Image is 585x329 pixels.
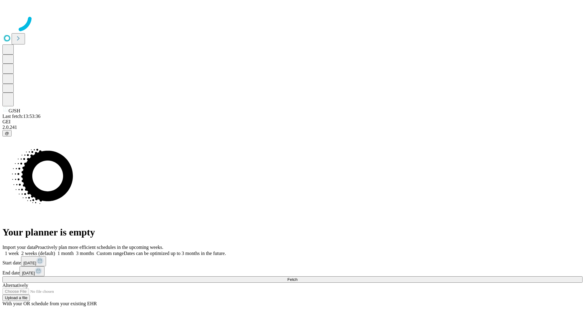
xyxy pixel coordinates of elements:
[22,271,35,275] span: [DATE]
[2,125,583,130] div: 2.0.241
[2,114,41,119] span: Last fetch: 13:53:36
[2,227,583,238] h1: Your planner is empty
[2,266,583,276] div: End date
[5,251,19,256] span: 1 week
[2,119,583,125] div: GEI
[2,276,583,283] button: Fetch
[2,283,28,288] span: Alternatively
[21,251,55,256] span: 2 weeks (default)
[9,108,20,113] span: GJSH
[23,261,36,265] span: [DATE]
[124,251,226,256] span: Dates can be optimized up to 3 months in the future.
[2,256,583,266] div: Start date
[35,245,163,250] span: Proactively plan more efficient schedules in the upcoming weeks.
[58,251,74,256] span: 1 month
[2,245,35,250] span: Import your data
[21,256,46,266] button: [DATE]
[76,251,94,256] span: 3 months
[2,301,97,306] span: With your OR schedule from your existing EHR
[287,277,297,282] span: Fetch
[97,251,124,256] span: Custom range
[2,295,30,301] button: Upload a file
[19,266,44,276] button: [DATE]
[5,131,9,136] span: @
[2,130,12,136] button: @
